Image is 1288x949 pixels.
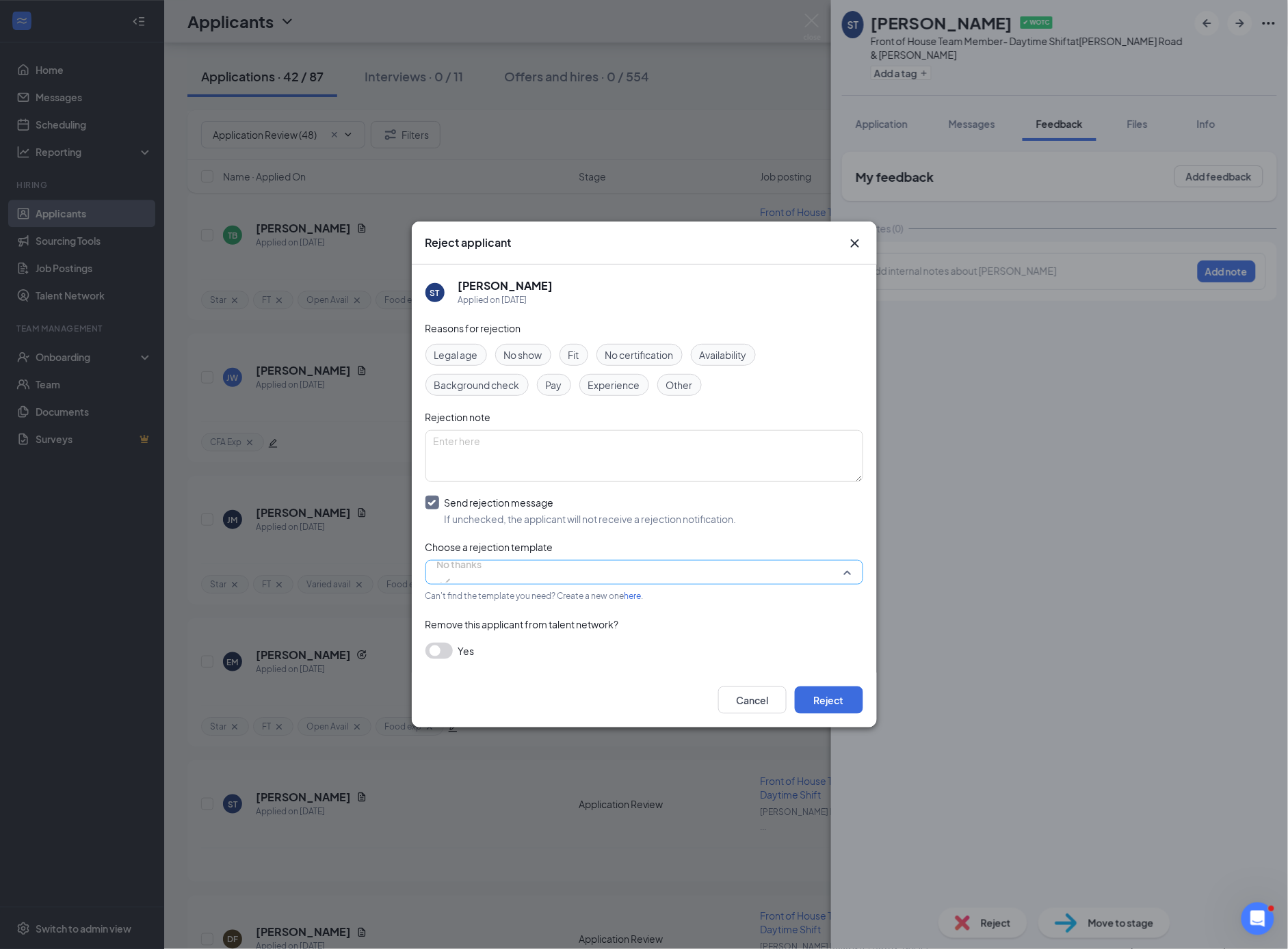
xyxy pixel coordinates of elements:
iframe: Intercom live chat [1241,903,1274,935]
svg: Checkmark [437,574,454,591]
span: Can't find the template you need? Create a new one . [425,591,644,601]
span: No thanks [437,554,482,574]
span: Experience [588,377,640,392]
span: Reasons for rejection [425,322,521,334]
span: Availability [700,347,747,362]
span: No show [504,347,542,362]
span: Pay [546,377,562,392]
a: here [625,591,642,601]
button: Cancel [718,686,787,714]
span: Rejection note [425,411,491,423]
h5: [PERSON_NAME] [458,278,553,293]
div: ST [430,287,440,299]
span: Choose a rejection template [425,541,553,553]
button: Reject [795,686,863,714]
span: Fit [568,347,579,362]
span: Legal age [434,347,478,362]
span: Yes [458,643,475,659]
div: Applied on [DATE] [458,293,553,307]
span: Background check [434,377,520,392]
span: Other [666,377,693,392]
span: Remove this applicant from talent network? [425,618,619,630]
h3: Reject applicant [425,235,512,250]
span: No certification [605,347,674,362]
button: Close [847,235,863,252]
svg: Cross [847,235,863,252]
